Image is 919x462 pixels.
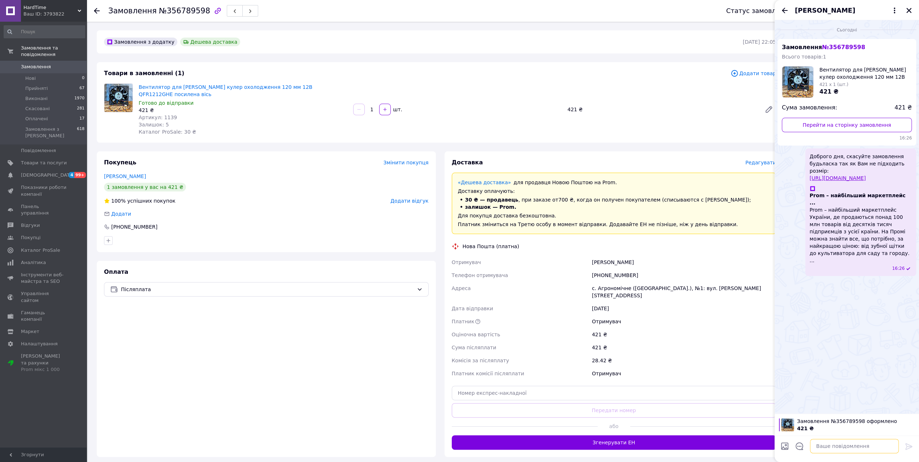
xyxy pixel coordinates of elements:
span: 1970 [74,95,84,102]
span: 421 ₴ [894,104,912,112]
span: Скасовані [25,105,50,112]
span: [PERSON_NAME] та рахунки [21,353,67,373]
button: Закрити [905,6,913,15]
span: Prom – найбільший маркетплейс України, де продаються понад 100 млн товарів від десятків тисяч під... [810,207,910,263]
span: або [598,423,630,430]
input: Номер експрес-накладної [452,386,776,400]
span: Показники роботи компанії [21,184,67,197]
span: Оплачені [25,116,48,122]
div: 421 ₴ [139,107,347,114]
span: Замовлення з [PERSON_NAME] [25,126,77,139]
span: 0 [82,75,84,82]
span: №356789598 [159,7,210,15]
span: Прийняті [25,85,48,92]
div: с. Агрономічне ([GEOGRAPHIC_DATA].), №1: вул. [PERSON_NAME][STREET_ADDRESS] [590,282,777,302]
span: Комісія за післяплату [452,358,509,363]
img: 4872638994_w100_h100_ventilyator-dlya-asika.jpg [782,66,813,98]
span: № 356789598 [822,44,865,51]
div: 1 замовлення у вас на 421 ₴ [104,183,186,191]
div: Prom мікс 1 000 [21,366,67,373]
span: Всього товарів: 1 [782,54,826,60]
a: [URL][DOMAIN_NAME] [810,175,866,181]
span: Замовлення та повідомлення [21,45,87,58]
span: Інструменти веб-майстра та SEO [21,272,67,285]
span: Отримувач [452,259,481,265]
span: 618 [77,126,84,139]
div: Замовлення з додатку [104,38,177,46]
span: HardTime [23,4,78,11]
span: Маркет [21,328,39,335]
button: Назад [780,6,789,15]
span: Платник комісії післяплати [452,371,524,376]
span: Товари та послуги [21,160,67,166]
div: Статус замовлення [726,7,793,14]
span: 281 [77,105,84,112]
span: Змінити покупця [383,160,429,165]
div: Повернутися назад [94,7,100,14]
span: 67 [79,85,84,92]
span: Доброго дня, скасуйте замовлення будьласка так як Вам не підходить розмір: [810,153,912,182]
div: [PERSON_NAME] [590,256,777,269]
span: 17 [79,116,84,122]
span: Замовлення [108,7,157,15]
div: [PHONE_NUMBER] [590,269,777,282]
img: 4872638994_w100_h100_ventilyator-dlya-asika.jpg [781,418,794,431]
span: Післяплата [121,285,414,293]
img: Вентилятор для асика кулер охолодження 120 мм 12В QFR1212GHE посилена вісь [104,84,133,112]
span: Дата відправки [452,306,493,311]
div: [PHONE_NUMBER] [110,223,158,230]
span: Сума післяплати [452,345,497,350]
span: Доставка [452,159,483,166]
span: 421 x 1 (шт.) [819,82,848,87]
a: [PERSON_NAME] [104,173,146,179]
span: Управління сайтом [21,290,67,303]
div: 12.08.2025 [777,26,916,33]
span: Оплата [104,268,128,275]
span: Залишок: 5 [139,122,169,128]
span: Телефон отримувача [452,272,508,278]
span: Замовлення [21,64,51,70]
span: Сьогодні [834,27,860,33]
span: Каталог ProSale [21,247,60,254]
span: Гаманець компанії [21,310,67,323]
span: Товари в замовленні (1) [104,70,185,77]
span: Замовлення №356789598 оформлено [797,418,915,425]
div: Ваш ID: 3793822 [23,11,87,17]
a: Редагувати [762,102,776,117]
div: успішних покупок [104,197,175,204]
span: 421 ₴ [797,426,814,431]
div: Отримувач [590,315,777,328]
div: Нова Пошта (платна) [461,243,521,250]
span: Налаштування [21,341,58,347]
span: Нові [25,75,36,82]
span: Покупець [104,159,136,166]
div: Доставку оплачують: [458,187,770,195]
span: Оціночна вартість [452,332,500,337]
span: Вентилятор для [PERSON_NAME] кулер охолодження 120 мм 12В QFR1212GHE посилена вісь [819,66,912,81]
span: Адреса [452,285,471,291]
span: Замовлення [782,44,865,51]
div: 28.42 ₴ [590,354,777,367]
div: 421 ₴ [590,328,777,341]
span: Редагувати [745,160,776,165]
div: Для покупця доставка безкоштовна. [458,212,770,219]
div: Отримувач [590,367,777,380]
div: 421 ₴ [590,341,777,354]
a: «Дешева доставка» [458,180,511,185]
span: Панель управління [21,203,67,216]
div: Платник зміниться на Третю особу в момент відправки. Додавайте ЕН не пізніше, ніж у день відправки. [458,221,770,228]
span: Додати [111,211,131,217]
div: Дешева доставка [180,38,240,46]
span: Prom – найбільший маркетплейс ... [810,192,912,206]
button: Відкрити шаблони відповідей [795,441,804,451]
button: Згенерувати ЕН [452,435,776,450]
span: залишок — Prom. [465,204,516,210]
a: Вентилятор для [PERSON_NAME] кулер охолодження 120 мм 12В QFR1212GHE посилена вісь [139,84,312,97]
span: Аналітика [21,259,46,266]
span: 16:26 12.08.2025 [782,135,912,141]
div: 421 ₴ [564,104,759,115]
span: 99+ [74,172,86,178]
span: Покупці [21,234,40,241]
span: 4 [69,172,74,178]
span: 30 ₴ — продавець [465,197,519,203]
